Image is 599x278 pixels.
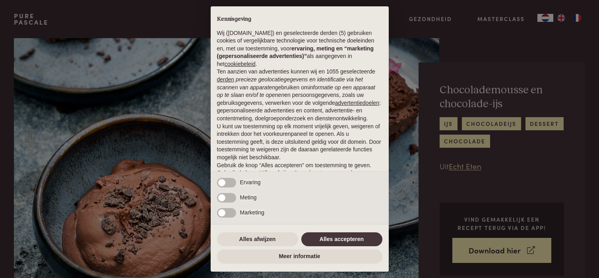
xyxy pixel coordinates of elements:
strong: ervaring, meting en “marketing (gepersonaliseerde advertenties)” [217,45,374,60]
em: precieze geolocatiegegevens en identificatie via het scannen van apparaten [217,76,363,91]
em: informatie op een apparaat op te slaan en/of te openen [217,84,376,98]
button: Alles afwijzen [217,232,298,247]
span: Meting [240,194,257,201]
a: cookiebeleid [225,61,256,67]
p: Wij ([DOMAIN_NAME]) en geselecteerde derden (5) gebruiken cookies of vergelijkbare technologie vo... [217,29,382,68]
p: U kunt uw toestemming op elk moment vrijelijk geven, weigeren of intrekken door het voorkeurenpan... [217,123,382,162]
p: Gebruik de knop “Alles accepteren” om toestemming te geven. Gebruik de knop “Alles afwijzen” om d... [217,162,382,185]
button: derden [217,76,235,84]
button: advertentiedoelen [335,99,379,107]
span: Marketing [240,209,264,216]
span: Ervaring [240,179,261,185]
button: Alles accepteren [301,232,382,247]
h2: Kennisgeving [217,16,382,23]
p: Ten aanzien van advertenties kunnen wij en 1055 geselecteerde gebruiken om en persoonsgegevens, z... [217,68,382,122]
button: Meer informatie [217,249,382,264]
